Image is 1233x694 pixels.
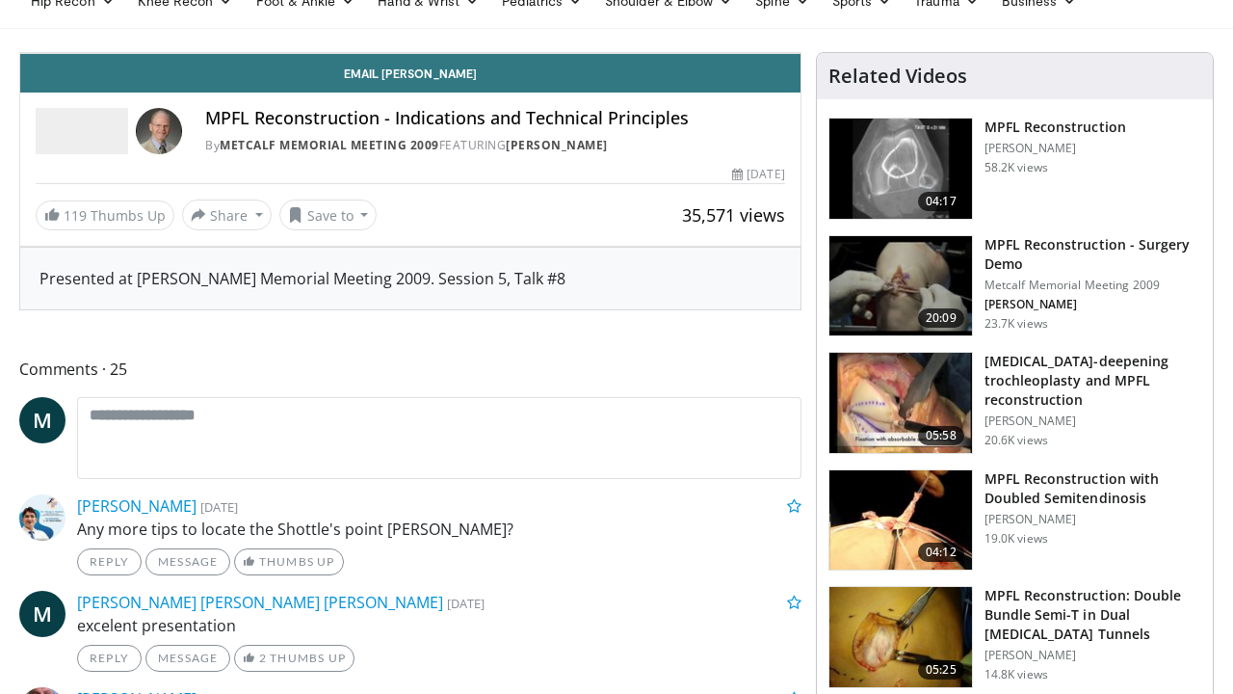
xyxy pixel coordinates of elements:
[918,426,964,445] span: 05:58
[984,316,1048,332] p: 23.7K views
[984,352,1201,410] h3: [MEDICAL_DATA]-deepening trochleoplasty and MPFL reconstruction
[829,236,972,336] img: aren_3.png.150x105_q85_crop-smart_upscale.jpg
[20,54,800,93] a: Email [PERSON_NAME]
[77,495,197,517] a: [PERSON_NAME]
[984,414,1201,429] p: [PERSON_NAME]
[984,586,1201,644] h3: MPFL Reconstruction: Double Bundle Semi-T in Dual [MEDICAL_DATA] Tunnels
[279,200,378,230] button: Save to
[918,308,964,328] span: 20:09
[19,591,66,637] a: M
[200,498,238,516] small: [DATE]
[234,645,354,672] a: 2 Thumbs Up
[77,592,443,613] a: [PERSON_NAME] [PERSON_NAME] [PERSON_NAME]
[732,166,784,183] div: [DATE]
[984,118,1126,137] h3: MPFL Reconstruction
[447,595,485,612] small: [DATE]
[828,235,1201,337] a: 20:09 MPFL Reconstruction - Surgery Demo Metcalf Memorial Meeting 2009 [PERSON_NAME] 23.7K views
[984,512,1201,527] p: [PERSON_NAME]
[984,469,1201,508] h3: MPFL Reconstruction with Doubled Semitendinosis
[39,267,781,290] div: Presented at [PERSON_NAME] Memorial Meeting 2009. Session 5, Talk #8
[829,119,972,219] img: 38434_0000_3.png.150x105_q85_crop-smart_upscale.jpg
[984,433,1048,448] p: 20.6K views
[828,352,1201,454] a: 05:58 [MEDICAL_DATA]-deepening trochleoplasty and MPFL reconstruction [PERSON_NAME] 20.6K views
[77,645,142,672] a: Reply
[829,470,972,571] img: 505043_3.png.150x105_q85_crop-smart_upscale.jpg
[220,137,439,153] a: Metcalf Memorial Meeting 2009
[19,397,66,443] a: M
[828,469,1201,572] a: 04:12 MPFL Reconstruction with Doubled Semitendinosis [PERSON_NAME] 19.0K views
[506,137,608,153] a: [PERSON_NAME]
[64,206,87,225] span: 119
[984,531,1048,547] p: 19.0K views
[205,108,785,129] h4: MPFL Reconstruction - Indications and Technical Principles
[918,660,964,680] span: 05:25
[234,548,343,575] a: Thumbs Up
[36,200,174,230] a: 119 Thumbs Up
[984,235,1201,274] h3: MPFL Reconstruction - Surgery Demo
[828,586,1201,688] a: 05:25 MPFL Reconstruction: Double Bundle Semi-T in Dual [MEDICAL_DATA] Tunnels [PERSON_NAME] 14.8...
[77,518,801,541] p: Any more tips to locate the Shottle's point [PERSON_NAME]?
[984,667,1048,682] p: 14.8K views
[984,297,1201,312] p: [PERSON_NAME]
[205,137,785,154] div: By FEATURING
[984,141,1126,156] p: [PERSON_NAME]
[36,108,128,154] img: Metcalf Memorial Meeting 2009
[829,587,972,687] img: edmonds_3.png.150x105_q85_crop-smart_upscale.jpg
[984,278,1201,293] p: Metcalf Memorial Meeting 2009
[77,548,142,575] a: Reply
[829,353,972,453] img: XzOTlMlQSGUnbGTX4xMDoxOjB1O8AjAz_1.150x105_q85_crop-smart_upscale.jpg
[20,53,800,54] video-js: Video Player
[984,160,1048,175] p: 58.2K views
[259,651,267,665] span: 2
[77,614,801,637] p: excelent presentation
[828,118,1201,220] a: 04:17 MPFL Reconstruction [PERSON_NAME] 58.2K views
[145,645,230,672] a: Message
[984,648,1201,663] p: [PERSON_NAME]
[682,203,785,227] span: 35,571 views
[828,65,967,88] h4: Related Videos
[918,543,964,562] span: 04:12
[145,548,230,575] a: Message
[182,200,272,230] button: Share
[19,357,801,382] span: Comments 25
[136,108,182,154] img: Avatar
[19,494,66,541] img: Avatar
[918,192,964,211] span: 04:17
